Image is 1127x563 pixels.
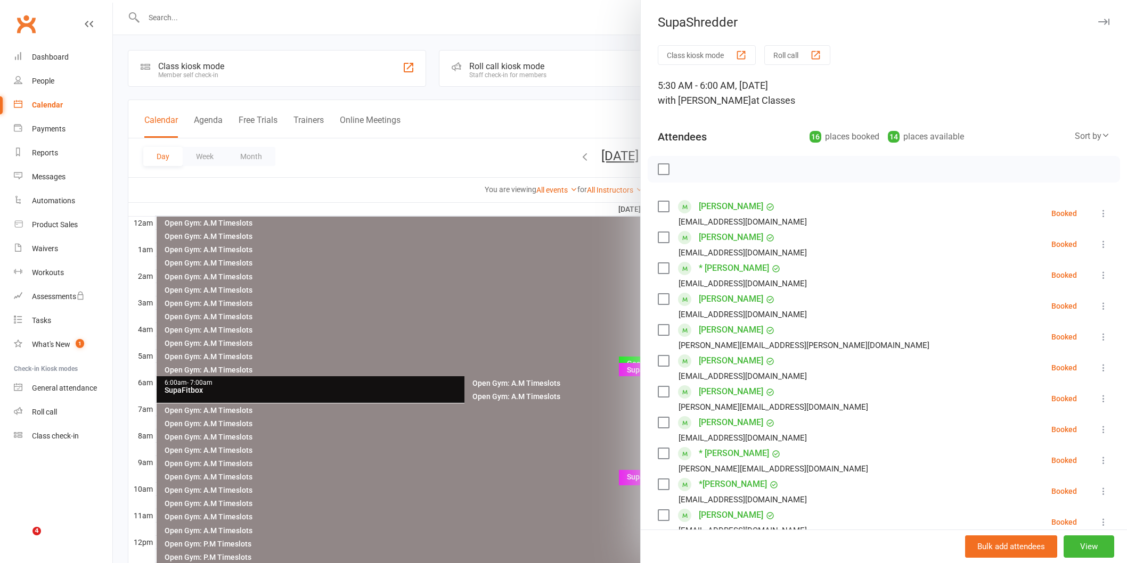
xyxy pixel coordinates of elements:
[679,431,807,445] div: [EMAIL_ADDRESS][DOMAIN_NAME]
[699,352,763,369] a: [PERSON_NAME]
[658,129,707,144] div: Attendees
[14,237,112,261] a: Waivers
[965,535,1057,558] button: Bulk add attendees
[32,53,69,61] div: Dashboard
[1051,241,1077,248] div: Booked
[679,277,807,291] div: [EMAIL_ADDRESS][DOMAIN_NAME]
[679,524,807,537] div: [EMAIL_ADDRESS][DOMAIN_NAME]
[32,527,41,535] span: 4
[14,45,112,69] a: Dashboard
[14,333,112,357] a: What's New1
[32,101,63,109] div: Calendar
[14,376,112,400] a: General attendance kiosk mode
[1051,302,1077,310] div: Booked
[810,131,821,143] div: 16
[14,309,112,333] a: Tasks
[699,198,763,215] a: [PERSON_NAME]
[658,78,1110,108] div: 5:30 AM - 6:00 AM, [DATE]
[32,172,66,181] div: Messages
[32,268,64,277] div: Workouts
[32,125,66,133] div: Payments
[699,414,763,431] a: [PERSON_NAME]
[32,316,51,325] div: Tasks
[658,95,751,106] span: with [PERSON_NAME]
[1051,426,1077,433] div: Booked
[699,476,767,493] a: *[PERSON_NAME]
[641,15,1127,30] div: SupaShredder
[764,45,830,65] button: Roll call
[1051,518,1077,526] div: Booked
[679,246,807,260] div: [EMAIL_ADDRESS][DOMAIN_NAME]
[810,129,879,144] div: places booked
[699,383,763,400] a: [PERSON_NAME]
[14,424,112,448] a: Class kiosk mode
[32,220,78,229] div: Product Sales
[679,338,929,352] div: [PERSON_NAME][EMAIL_ADDRESS][PERSON_NAME][DOMAIN_NAME]
[32,340,70,349] div: What's New
[14,213,112,237] a: Product Sales
[1051,457,1077,464] div: Booked
[679,462,868,476] div: [PERSON_NAME][EMAIL_ADDRESS][DOMAIN_NAME]
[32,77,54,85] div: People
[699,291,763,308] a: [PERSON_NAME]
[888,131,900,143] div: 14
[32,384,97,392] div: General attendance
[11,527,36,552] iframe: Intercom live chat
[699,507,763,524] a: [PERSON_NAME]
[1051,333,1077,341] div: Booked
[679,400,868,414] div: [PERSON_NAME][EMAIL_ADDRESS][DOMAIN_NAME]
[1051,395,1077,402] div: Booked
[32,408,57,416] div: Roll call
[14,165,112,189] a: Messages
[1075,129,1110,143] div: Sort by
[32,244,58,253] div: Waivers
[14,93,112,117] a: Calendar
[699,321,763,338] a: [PERSON_NAME]
[14,69,112,93] a: People
[888,129,964,144] div: places available
[1051,364,1077,371] div: Booked
[1051,487,1077,495] div: Booked
[679,369,807,383] div: [EMAIL_ADDRESS][DOMAIN_NAME]
[14,285,112,309] a: Assessments
[14,141,112,165] a: Reports
[32,292,85,301] div: Assessments
[679,493,807,507] div: [EMAIL_ADDRESS][DOMAIN_NAME]
[658,45,756,65] button: Class kiosk mode
[699,445,769,462] a: * [PERSON_NAME]
[679,308,807,321] div: [EMAIL_ADDRESS][DOMAIN_NAME]
[679,215,807,229] div: [EMAIL_ADDRESS][DOMAIN_NAME]
[699,260,769,277] a: * [PERSON_NAME]
[14,189,112,213] a: Automations
[1051,210,1077,217] div: Booked
[76,339,84,348] span: 1
[751,95,795,106] span: at Classes
[13,11,39,37] a: Clubworx
[14,117,112,141] a: Payments
[1064,535,1114,558] button: View
[699,229,763,246] a: [PERSON_NAME]
[14,261,112,285] a: Workouts
[32,432,79,440] div: Class check-in
[14,400,112,424] a: Roll call
[1051,271,1077,279] div: Booked
[32,196,75,205] div: Automations
[32,148,58,157] div: Reports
